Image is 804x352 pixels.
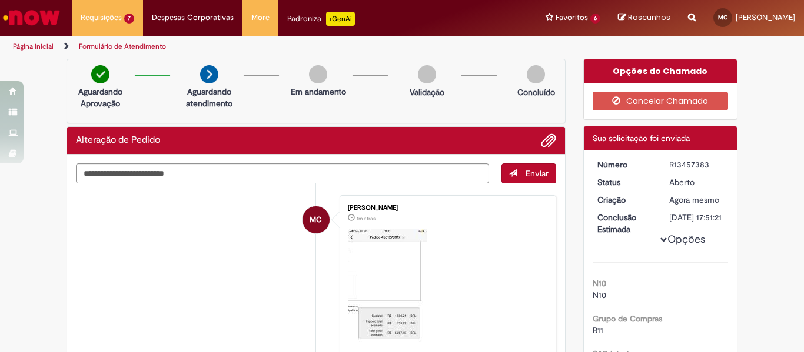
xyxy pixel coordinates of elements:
[291,86,346,98] p: Em andamento
[669,212,724,223] div: [DATE] 17:51:21
[669,195,719,205] time: 28/08/2025 11:51:18
[287,12,355,26] div: Padroniza
[72,86,129,109] p: Aguardando Aprovação
[357,215,376,222] time: 28/08/2025 11:50:18
[669,176,724,188] div: Aberto
[91,65,109,83] img: check-circle-green.png
[76,135,160,146] h2: Alteração de Pedido Histórico de tíquete
[326,12,355,26] p: +GenAi
[1,6,62,29] img: ServiceNow
[251,12,270,24] span: More
[669,195,719,205] span: Agora mesmo
[593,133,690,143] span: Sua solicitação foi enviada
[357,215,376,222] span: 1m atrás
[589,159,661,170] dt: Número
[736,12,795,22] span: [PERSON_NAME]
[593,313,662,324] b: Grupo de Compras
[669,159,724,170] div: R13457383
[589,194,661,206] dt: Criação
[669,194,724,206] div: 28/08/2025 11:51:18
[589,176,661,188] dt: Status
[541,133,556,148] button: Adicionar anexos
[618,12,670,24] a: Rascunhos
[410,86,444,98] p: Validação
[348,205,544,212] div: [PERSON_NAME]
[13,42,54,51] a: Página inicial
[556,12,588,24] span: Favoritos
[589,212,661,235] dt: Conclusão Estimada
[593,325,603,336] span: B11
[593,290,606,300] span: N10
[310,206,322,234] span: MC
[593,278,606,289] b: N10
[593,92,729,110] button: Cancelar Chamado
[200,65,218,83] img: arrow-next.png
[76,163,489,183] textarea: Digite sua mensagem aqui...
[152,12,234,24] span: Despesas Corporativas
[181,86,238,109] p: Aguardando atendimento
[526,168,549,179] span: Enviar
[79,42,166,51] a: Formulário de Atendimento
[584,59,737,83] div: Opções do Chamado
[9,36,527,58] ul: Trilhas de página
[124,14,134,24] span: 7
[628,12,670,23] span: Rascunhos
[590,14,600,24] span: 6
[517,86,555,98] p: Concluído
[303,206,330,233] div: Marcelo Costa
[81,12,122,24] span: Requisições
[718,14,727,21] span: MC
[527,65,545,83] img: img-circle-grey.png
[309,65,327,83] img: img-circle-grey.png
[418,65,436,83] img: img-circle-grey.png
[501,163,556,183] button: Enviar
